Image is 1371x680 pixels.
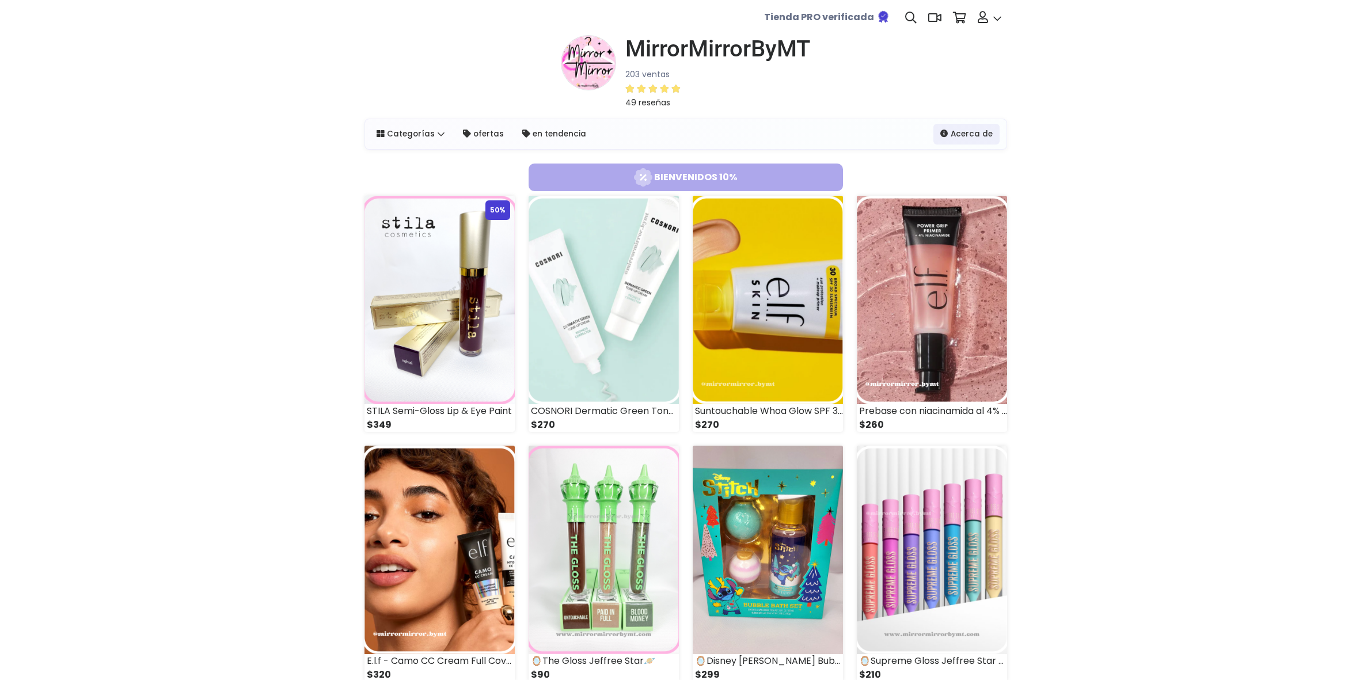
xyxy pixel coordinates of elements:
div: STILA Semi-Gloss Lip & Eye Paint [364,404,515,418]
a: 50% STILA Semi-Gloss Lip & Eye Paint $349 [364,196,515,432]
a: Acerca de [933,124,1000,145]
img: small_1756862607798.png [364,196,515,404]
a: 49 reseñas [625,81,810,109]
div: $349 [364,418,515,432]
div: 🪞The Gloss Jeffree Star🪐 [529,654,679,668]
img: Tienda verificada [876,10,890,24]
div: $270 [529,418,679,432]
div: Prebase con niacinamida al 4% Power Grip de e.l.f. [857,404,1007,418]
a: Prebase con niacinamida al 4% Power Grip de e.l.f. $260 [857,196,1007,432]
a: MirrorMirrorByMT [616,35,810,63]
img: small_1756855516613.png [693,196,843,404]
div: COSNORI Dermatic Green Tone Up Cream 50ml (corrector de color) [529,404,679,418]
a: en tendencia [515,124,593,145]
img: small_1756861444458.png [529,196,679,404]
div: $270 [693,418,843,432]
div: 🪞Disney [PERSON_NAME] Bubble Bath Set 🪐 [693,654,843,668]
img: small_1749228808129.jpeg [693,446,843,654]
div: 🪞Supreme Gloss Jeffree Star 🪐 [857,654,1007,668]
div: 50% [485,200,510,220]
b: Tienda PRO verificada [764,10,874,24]
p: 10% [719,170,737,184]
small: 49 reseñas [625,97,670,108]
img: small_1749490940761.png [529,446,679,654]
a: Suntouchable Whoa Glow SPF 30 (Bloqueador o Protector Solar) $270 [693,196,843,432]
div: Suntouchable Whoa Glow SPF 30 (Bloqueador o Protector Solar) [693,404,843,418]
img: small_1756253032327.png [857,196,1007,404]
div: $260 [857,418,1007,432]
h1: MirrorMirrorByMT [625,35,810,63]
a: COSNORI Dermatic Green Tone Up Cream 50ml (corrector de color) $270 [529,196,679,432]
div: E.l.f - Camo CC Cream Full Coverage Semi-Matte Finish [364,654,515,668]
a: ofertas [456,124,511,145]
img: small_1748975783002.png [857,446,1007,654]
div: 5 / 5 [625,82,681,96]
img: small_1756230619845.png [364,446,515,654]
p: BIENVENIDOS [654,170,717,184]
a: Categorías [370,124,452,145]
small: 203 ventas [625,69,670,80]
